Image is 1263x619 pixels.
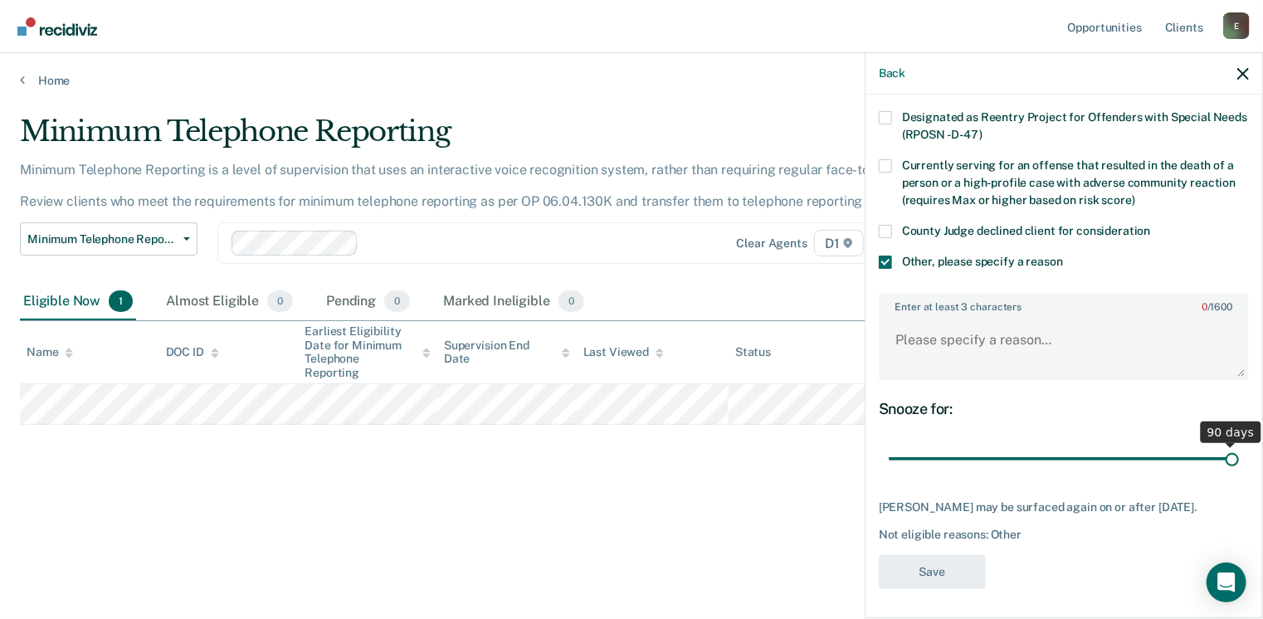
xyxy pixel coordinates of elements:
span: 0 [1202,301,1207,313]
div: DOC ID [166,345,219,359]
div: Snooze for: [879,400,1249,418]
div: E [1223,12,1250,39]
span: Other, please specify a reason [902,255,1063,268]
p: Minimum Telephone Reporting is a level of supervision that uses an interactive voice recognition ... [20,162,961,209]
div: 90 days [1201,422,1261,443]
button: Profile dropdown button [1223,12,1250,39]
div: Clear agents [737,236,807,251]
div: Status [735,345,771,359]
div: Pending [323,284,413,320]
span: Designated as Reentry Project for Offenders with Special Needs (RPOSN - D-47) [902,110,1247,141]
div: [PERSON_NAME] may be surfaced again on or after [DATE]. [879,500,1249,514]
span: D1 [814,230,864,256]
div: Not eligible reasons: Other [879,528,1249,542]
a: Home [20,73,1243,88]
div: Open Intercom Messenger [1207,563,1246,602]
label: Enter at least 3 characters [880,295,1247,313]
span: Currently serving for an offense that resulted in the death of a person or a high-profile case wi... [902,158,1236,207]
span: 1 [109,290,133,312]
span: Minimum Telephone Reporting [27,232,177,246]
span: 0 [384,290,410,312]
div: Earliest Eligibility Date for Minimum Telephone Reporting [305,324,431,380]
div: Marked Ineligible [440,284,588,320]
span: / 1600 [1202,301,1232,313]
div: Last Viewed [583,345,664,359]
div: Name [27,345,73,359]
div: Almost Eligible [163,284,296,320]
span: 0 [558,290,584,312]
img: Recidiviz [17,17,97,36]
div: Minimum Telephone Reporting [20,115,968,162]
div: Eligible Now [20,284,136,320]
div: Supervision End Date [444,339,570,367]
button: Save [879,555,986,589]
span: 0 [267,290,293,312]
button: Back [879,66,905,80]
span: County Judge declined client for consideration [902,224,1151,237]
